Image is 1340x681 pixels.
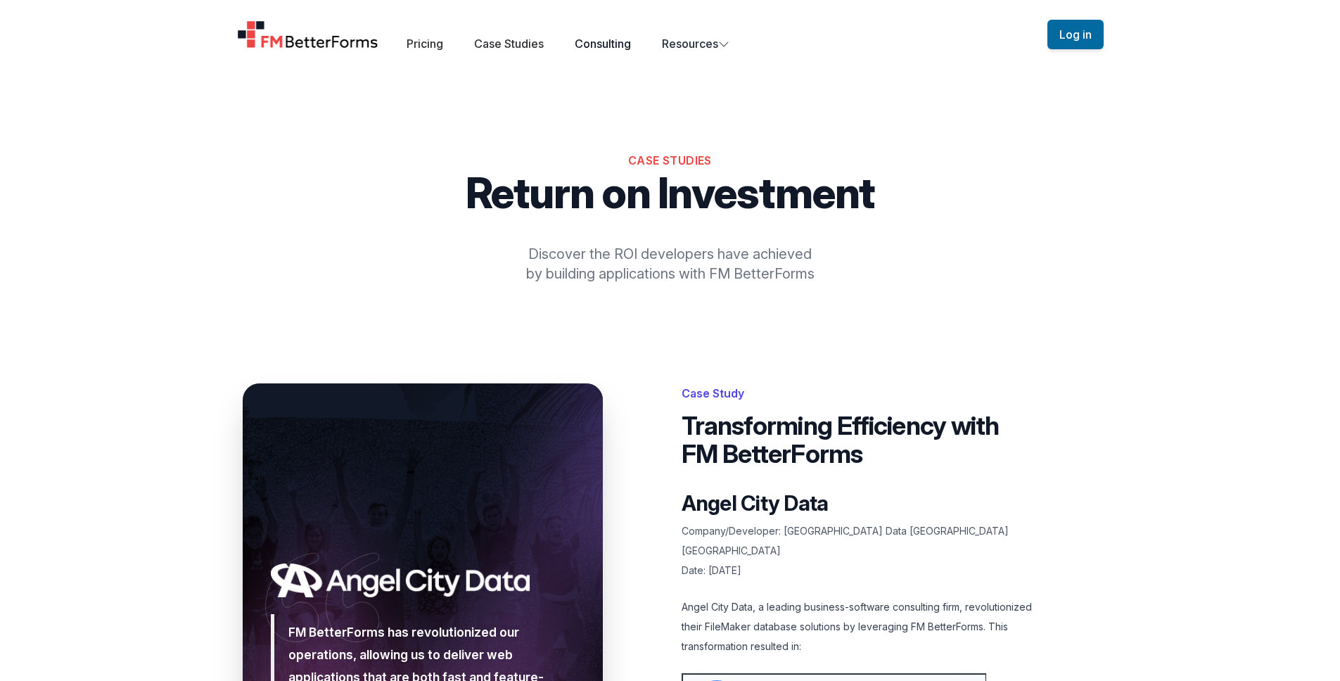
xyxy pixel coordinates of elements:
[237,20,379,49] a: Home
[575,37,631,51] a: Consulting
[682,597,1042,656] p: Angel City Data, a leading business-software consulting firm, revolutionized their FileMaker data...
[468,244,873,284] p: Discover the ROI developers have achieved by building applications with FM BetterForms
[682,521,1042,580] p: Company/Developer: [GEOGRAPHIC_DATA] Data [GEOGRAPHIC_DATA] [GEOGRAPHIC_DATA] Date: [DATE]
[220,17,1121,52] nav: Global
[682,383,1042,403] p: Case Study
[243,172,1098,214] p: Return on Investment
[662,35,729,52] button: Resources
[243,152,1098,169] h2: Case Studies
[407,37,443,51] a: Pricing
[682,412,1042,468] h1: Transforming Efficiency with FM BetterForms
[1047,20,1104,49] button: Log in
[682,490,1042,516] h2: Angel City Data
[474,37,544,51] a: Case Studies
